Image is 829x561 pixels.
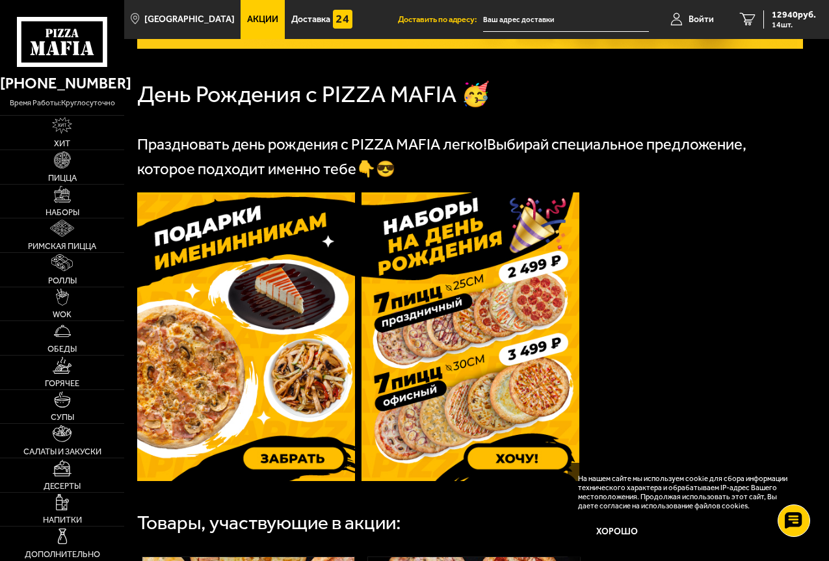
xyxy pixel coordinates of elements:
[44,482,81,491] span: Десерты
[54,140,70,148] span: Хит
[578,475,797,510] p: На нашем сайте мы используем cookie для сбора информации технического характера и обрабатываем IP...
[137,192,355,481] img: 1024x1024
[333,10,352,29] img: 15daf4d41897b9f0e9f617042186c801.svg
[578,519,656,545] button: Хорошо
[53,311,72,319] span: WOK
[398,16,483,24] span: Доставить по адресу:
[48,277,77,285] span: Роллы
[362,192,579,481] img: 1024x1024
[144,15,235,24] span: [GEOGRAPHIC_DATA]
[291,15,330,24] span: Доставка
[51,413,74,422] span: Супы
[48,174,77,183] span: Пицца
[483,8,649,32] input: Ваш адрес доставки
[689,15,714,24] span: Войти
[137,135,746,178] span: Выбирай специальное предложение, которое подходит именно тебе👇😎
[43,516,82,525] span: Напитки
[137,514,401,533] div: Товары, участвующие в акции:
[46,209,79,217] span: Наборы
[25,551,100,559] span: Дополнительно
[772,21,816,29] span: 14 шт.
[137,135,487,153] span: Праздновать день рождения с PIZZA MAFIA легко!
[247,15,278,24] span: Акции
[23,448,101,456] span: Салаты и закуски
[45,380,79,388] span: Горячее
[47,345,77,354] span: Обеды
[137,80,490,108] span: День Рождения с PIZZA MAFIA 🥳
[772,10,816,20] span: 12940 руб.
[28,242,96,251] span: Римская пицца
